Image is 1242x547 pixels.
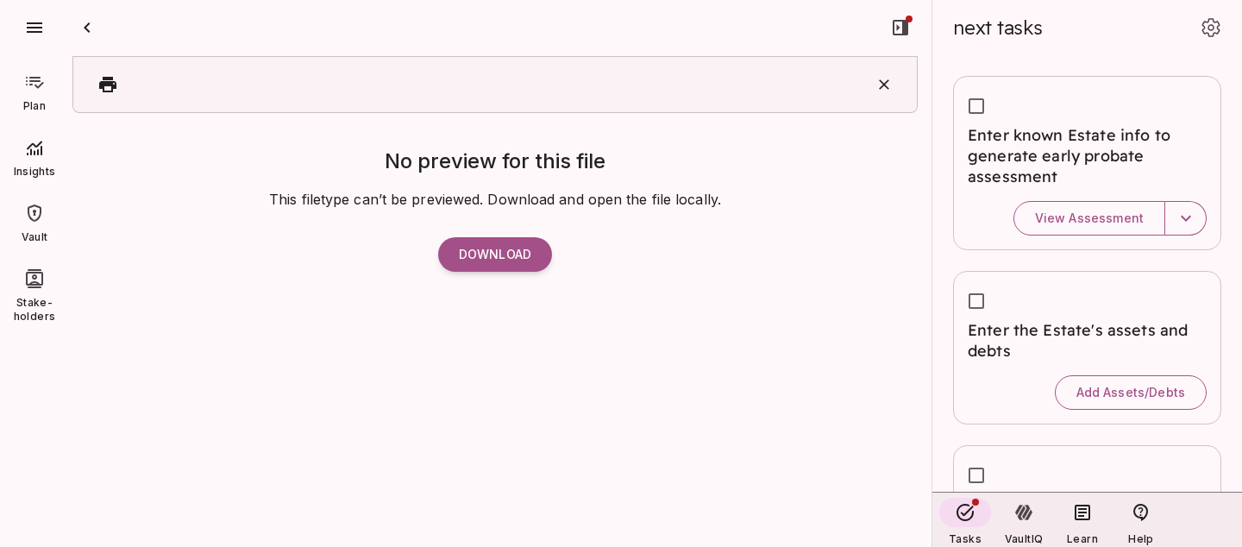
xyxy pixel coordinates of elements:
[72,189,918,210] span: This filetype can’t be previewed. Download and open the file locally.
[72,148,918,175] h5: No preview for this file
[1067,532,1098,545] span: Learn
[968,320,1207,362] span: Enter the Estate's assets and debts
[438,237,552,272] button: Download
[23,99,46,113] span: Plan
[968,125,1207,187] span: Enter known Estate info to generate early probate assessment
[1035,211,1144,226] span: View Assessment
[1076,385,1185,400] span: Add Assets/Debts
[3,165,66,179] span: Insights
[949,532,982,545] span: Tasks
[1005,532,1043,545] span: VaultIQ
[953,16,1043,40] span: next tasks
[1128,532,1153,545] span: Help
[22,230,48,244] span: Vault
